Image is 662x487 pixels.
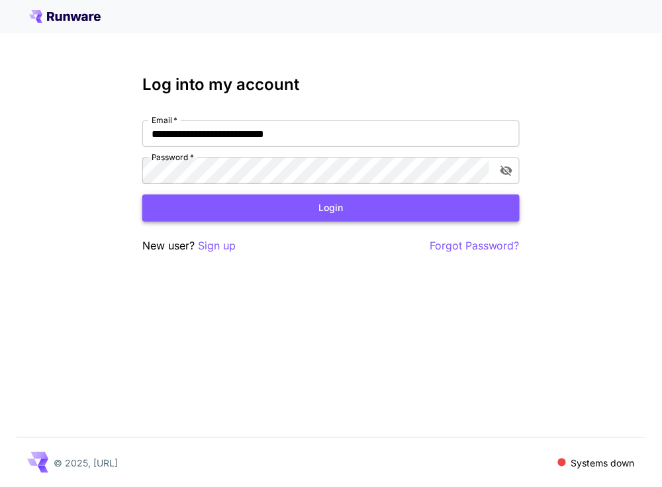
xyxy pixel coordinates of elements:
[495,159,518,183] button: toggle password visibility
[142,238,236,254] p: New user?
[198,238,236,254] button: Sign up
[430,238,520,254] button: Forgot Password?
[54,456,118,470] p: © 2025, [URL]
[142,195,520,222] button: Login
[571,456,635,470] p: Systems down
[142,75,520,94] h3: Log into my account
[152,114,177,126] label: Email
[152,152,194,163] label: Password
